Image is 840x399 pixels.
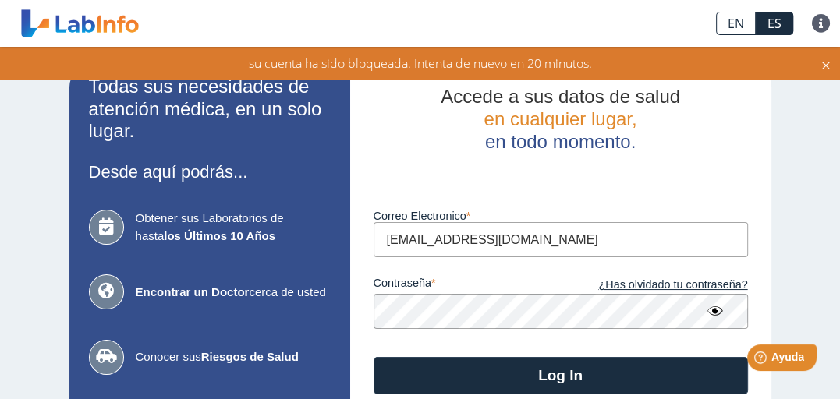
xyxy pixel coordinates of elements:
iframe: Help widget launcher [701,338,823,382]
label: Correo Electronico [374,210,748,222]
span: Conocer sus [136,348,331,366]
span: cerca de usted [136,284,331,302]
span: Accede a sus datos de salud [441,86,680,107]
button: Log In [374,357,748,394]
span: Obtener sus Laboratorios de hasta [136,210,331,245]
h3: Desde aquí podrás... [89,162,331,182]
label: contraseña [374,277,561,294]
span: en todo momento. [485,131,636,152]
h2: Todas sus necesidades de atención médica, en un solo lugar. [89,76,331,143]
a: EN [716,12,756,35]
span: su cuenta ha sido bloqueada. Intenta de nuevo en 20 minutos. [249,55,592,72]
a: ES [756,12,793,35]
b: Riesgos de Salud [201,350,299,363]
b: Encontrar un Doctor [136,285,250,298]
b: los Últimos 10 Años [164,229,275,242]
span: en cualquier lugar, [484,108,636,129]
a: ¿Has olvidado tu contraseña? [561,277,748,294]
